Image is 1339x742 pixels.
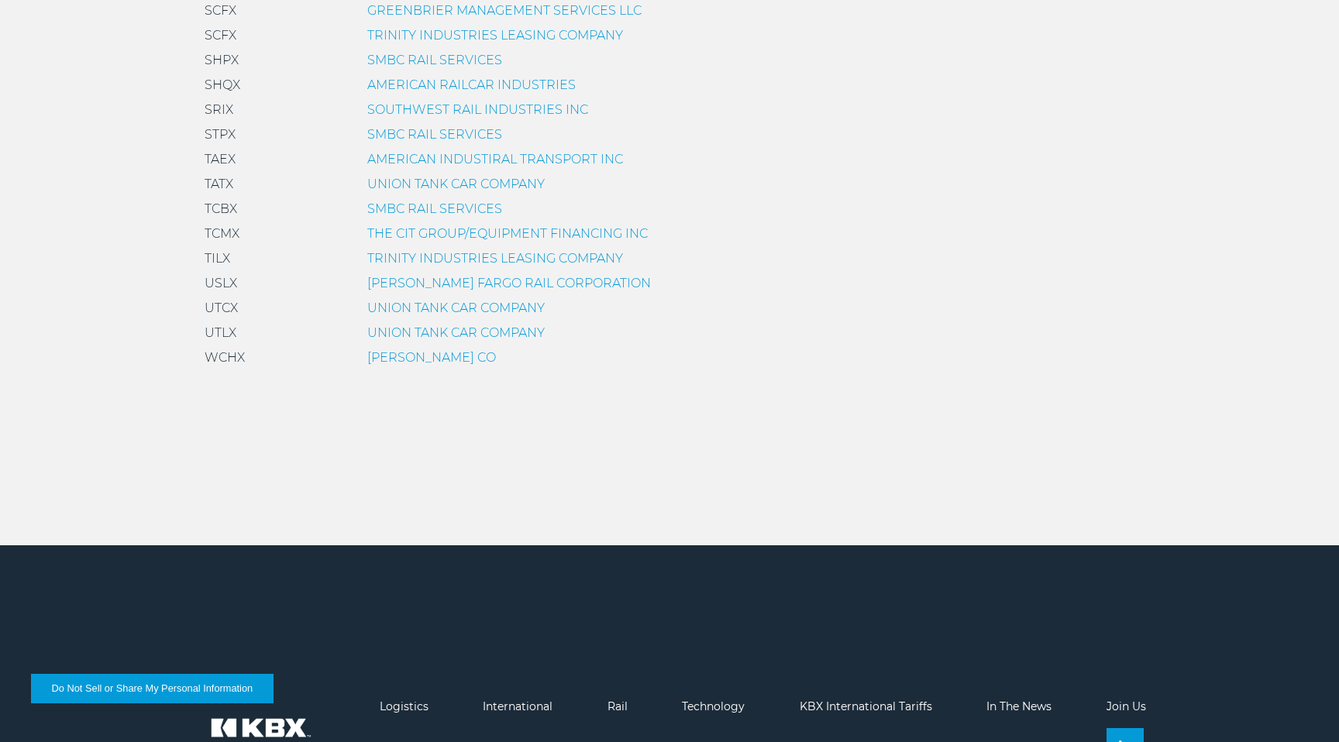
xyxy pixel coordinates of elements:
a: [PERSON_NAME] FARGO RAIL CORPORATION [367,276,651,290]
span: UTCX [205,301,238,315]
button: Do Not Sell or Share My Personal Information [31,674,274,703]
span: WCHX [205,350,245,365]
a: KBX International Tariffs [800,699,932,713]
a: SMBC RAIL SERVICES [367,53,502,67]
a: Logistics [380,699,429,713]
a: UNION TANK CAR COMPANY [367,177,545,191]
a: UNION TANK CAR COMPANY [367,325,545,340]
a: AMERICAN INDUSTIRAL TRANSPORT INC [367,152,623,167]
span: TCMX [205,226,239,241]
a: THE CIT GROUP/EQUIPMENT FINANCING INC [367,226,648,241]
span: TILX [205,251,230,266]
a: TRINITY INDUSTRIES LEASING COMPANY [367,251,623,266]
span: USLX [205,276,237,290]
span: STPX [205,127,236,142]
a: SMBC RAIL SERVICES [367,201,502,216]
span: SCFX [205,3,236,18]
a: Join Us [1107,699,1146,713]
a: SMBC RAIL SERVICES [367,127,502,142]
a: AMERICAN RAILCAR INDUSTRIES [367,77,576,92]
span: SRIX [205,102,233,117]
span: SCFX [205,28,236,43]
a: In The News [986,699,1052,713]
a: SOUTHWEST RAIL INDUSTRIES INC [367,102,588,117]
a: GREENBRIER MANAGEMENT SERVICES LLC [367,3,642,18]
span: SHQX [205,77,240,92]
a: [PERSON_NAME] CO [367,350,496,365]
a: Rail [608,699,628,713]
a: International [483,699,552,713]
span: TAEX [205,152,236,167]
a: UNION TANK CAR COMPANY [367,301,545,315]
a: Technology [682,699,745,713]
span: SHPX [205,53,239,67]
a: TRINITY INDUSTRIES LEASING COMPANY [367,28,623,43]
span: TATX [205,177,233,191]
span: TCBX [205,201,237,216]
span: UTLX [205,325,236,340]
